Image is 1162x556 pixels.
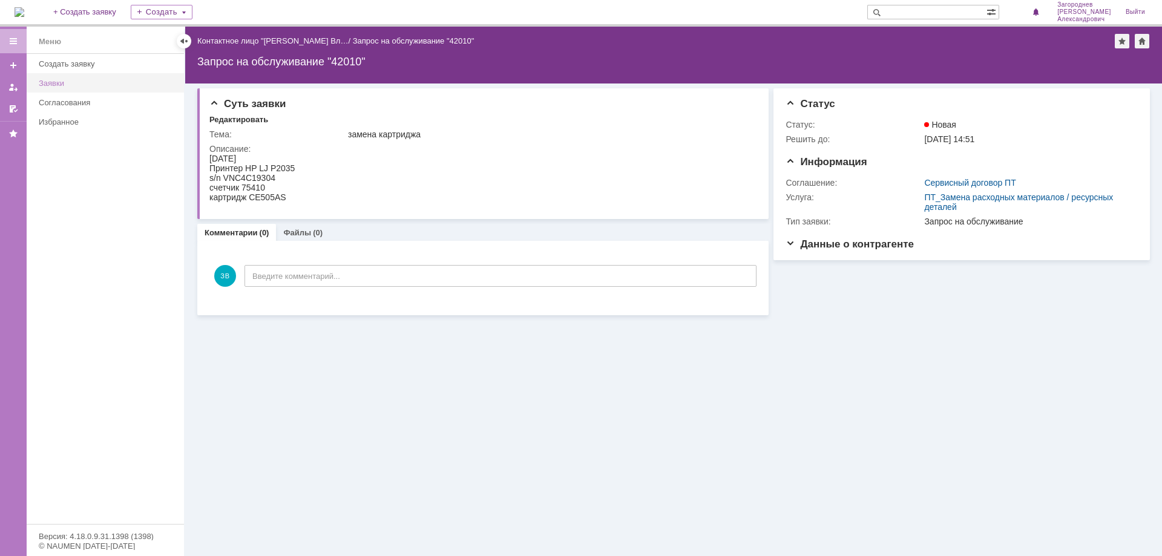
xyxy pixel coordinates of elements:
[15,7,24,17] img: logo
[786,217,922,226] div: Тип заявки:
[39,34,61,49] div: Меню
[209,98,286,110] span: Суть заявки
[786,192,922,202] div: Услуга:
[1057,1,1111,8] span: Загороднев
[924,178,1016,188] a: Сервисный договор ПТ
[986,5,999,17] span: Расширенный поиск
[924,134,974,144] span: [DATE] 14:51
[39,98,177,107] div: Согласования
[34,74,182,93] a: Заявки
[197,56,1150,68] div: Запрос на обслуживание "42010"
[786,238,914,250] span: Данные о контрагенте
[4,56,23,75] a: Создать заявку
[39,532,172,540] div: Версия: 4.18.0.9.31.1398 (1398)
[15,7,24,17] a: Перейти на домашнюю страницу
[786,120,922,129] div: Статус:
[39,542,172,550] div: © NAUMEN [DATE]-[DATE]
[131,5,192,19] div: Создать
[1057,8,1111,16] span: [PERSON_NAME]
[1115,34,1129,48] div: Добавить в избранное
[786,134,922,144] div: Решить до:
[214,265,236,287] span: ЗВ
[39,79,177,88] div: Заявки
[313,228,323,237] div: (0)
[39,59,177,68] div: Создать заявку
[39,117,163,126] div: Избранное
[209,115,268,125] div: Редактировать
[786,156,867,168] span: Информация
[260,228,269,237] div: (0)
[34,54,182,73] a: Создать заявку
[209,129,346,139] div: Тема:
[924,217,1132,226] div: Запрос на обслуживание
[353,36,474,45] div: Запрос на обслуживание "42010"
[4,77,23,97] a: Мои заявки
[924,192,1113,212] a: ПТ_Замена расходных материалов / ресурсных деталей
[1057,16,1111,23] span: Александрович
[34,93,182,112] a: Согласования
[283,228,311,237] a: Файлы
[786,178,922,188] div: Соглашение:
[197,36,353,45] div: /
[348,129,751,139] div: замена картриджа
[209,144,753,154] div: Описание:
[197,36,348,45] a: Контактное лицо "[PERSON_NAME] Вл…
[1135,34,1149,48] div: Сделать домашней страницей
[4,99,23,119] a: Мои согласования
[205,228,258,237] a: Комментарии
[177,34,191,48] div: Скрыть меню
[786,98,835,110] span: Статус
[924,120,956,129] span: Новая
